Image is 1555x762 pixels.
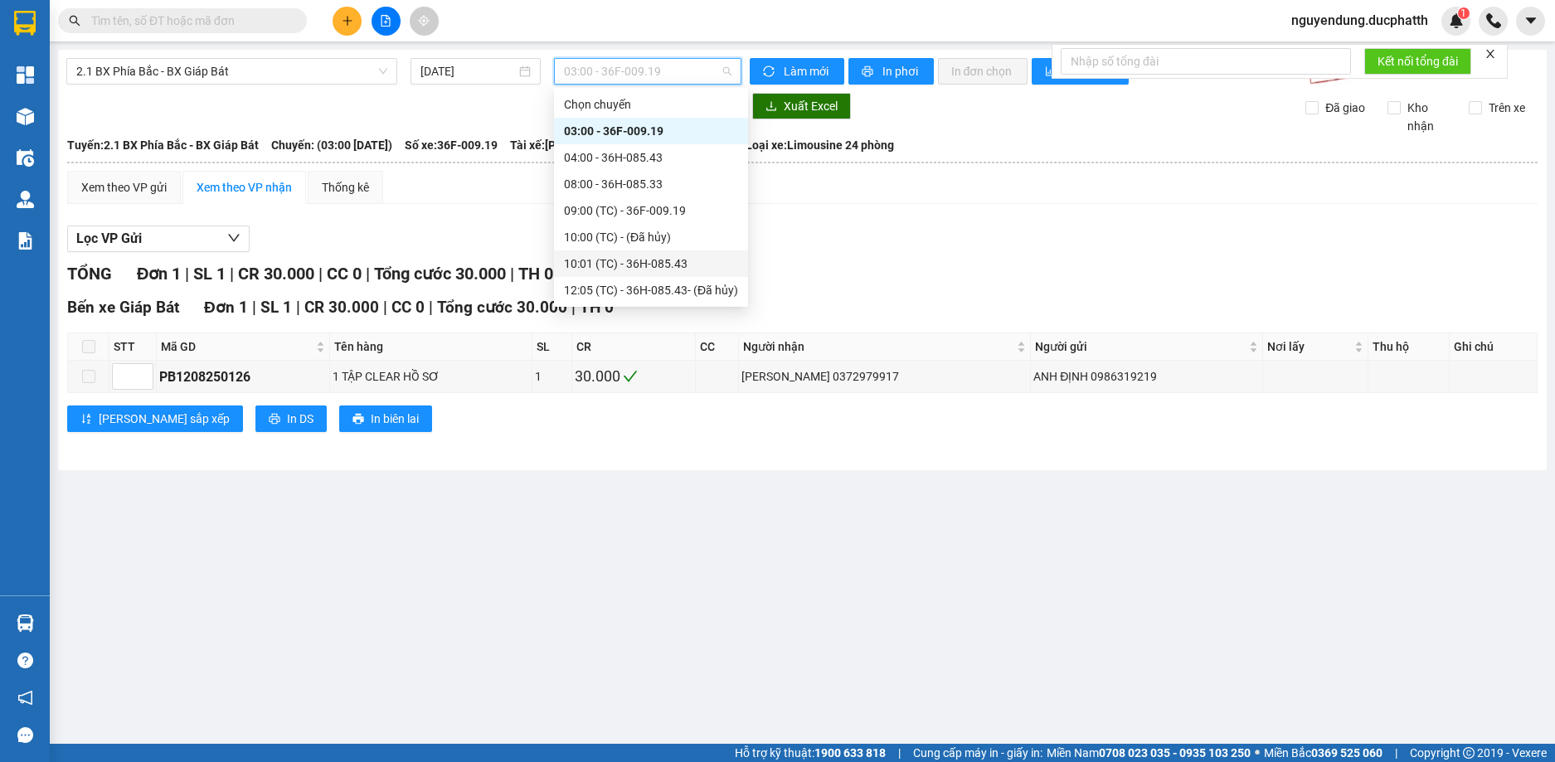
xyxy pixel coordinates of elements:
button: plus [333,7,362,36]
span: | [366,264,370,284]
th: Ghi chú [1450,333,1538,361]
span: [PERSON_NAME] sắp xếp [99,410,230,428]
img: logo-vxr [14,11,36,36]
button: Lọc VP Gửi [67,226,250,252]
div: 10:00 (TC) - (Đã hủy) [564,228,738,246]
strong: 0369 525 060 [1311,746,1382,760]
input: 13/08/2025 [420,62,516,80]
div: [PERSON_NAME] 0372979917 [741,367,1028,386]
span: Nơi lấy [1267,337,1351,356]
button: downloadXuất Excel [752,93,851,119]
span: SL 1 [193,264,226,284]
span: close [1485,48,1496,60]
div: 1 TẬP CLEAR HỒ SƠ [333,367,528,386]
span: notification [17,690,33,706]
span: CC 0 [391,298,425,317]
span: download [765,100,777,114]
span: copyright [1463,747,1475,759]
img: warehouse-icon [17,149,34,167]
div: Chọn chuyến [554,91,748,118]
span: ⚪️ [1255,750,1260,756]
button: caret-down [1516,7,1545,36]
img: dashboard-icon [17,66,34,84]
th: Tên hàng [330,333,532,361]
div: 30.000 [575,365,692,388]
sup: 1 [1458,7,1470,19]
span: search [69,15,80,27]
strong: 1900 633 818 [814,746,886,760]
button: sort-ascending[PERSON_NAME] sắp xếp [67,405,243,432]
span: Kho nhận [1401,99,1457,135]
span: | [185,264,189,284]
span: In DS [287,410,313,428]
span: Loại xe: Limousine 24 phòng [746,136,894,154]
span: plus [342,15,353,27]
span: | [383,298,387,317]
span: printer [862,66,876,79]
span: CC 0 [327,264,362,284]
span: down [227,231,241,245]
span: CR 30.000 [304,298,379,317]
div: ANH ĐỊNH 0986319219 [1033,367,1259,386]
div: Xem theo VP nhận [197,178,292,197]
span: sort-ascending [80,413,92,426]
div: PB1208250126 [159,366,327,387]
img: warehouse-icon [17,108,34,125]
th: CR [572,333,696,361]
img: phone-icon [1486,13,1501,28]
span: | [252,298,256,317]
span: Đơn 1 [137,264,181,284]
span: | [318,264,323,284]
span: 1 [1460,7,1466,19]
td: PB1208250126 [157,361,330,393]
span: 2.1 BX Phía Bắc - BX Giáp Bát [76,59,387,84]
span: Đã giao [1319,99,1372,117]
span: TH 0 [518,264,553,284]
span: TỔNG [67,264,112,284]
span: Làm mới [784,62,831,80]
button: printerIn phơi [848,58,934,85]
div: Chọn chuyến [564,95,738,114]
span: Chuyến: (03:00 [DATE]) [271,136,392,154]
span: In phơi [882,62,921,80]
button: printerIn biên lai [339,405,432,432]
span: Trên xe [1482,99,1532,117]
span: Tổng cước 30.000 [437,298,567,317]
button: file-add [372,7,401,36]
span: | [296,298,300,317]
input: Nhập số tổng đài [1061,48,1351,75]
span: | [898,744,901,762]
img: icon-new-feature [1449,13,1464,28]
span: Số xe: 36F-009.19 [405,136,498,154]
span: Mã GD [161,337,313,356]
span: | [571,298,576,317]
span: Tài xế: [PERSON_NAME] - [PERSON_NAME] [510,136,733,154]
button: aim [410,7,439,36]
span: | [1395,744,1397,762]
span: Người gửi [1035,337,1245,356]
span: file-add [380,15,391,27]
strong: 0708 023 035 - 0935 103 250 [1099,746,1251,760]
span: Tổng cước 30.000 [374,264,506,284]
span: question-circle [17,653,33,668]
div: 04:00 - 36H-085.43 [564,148,738,167]
div: Thống kê [322,178,369,197]
span: 03:00 - 36F-009.19 [564,59,731,84]
div: 10:01 (TC) - 36H-085.43 [564,255,738,273]
button: In đơn chọn [938,58,1028,85]
span: Cung cấp máy in - giấy in: [913,744,1042,762]
span: Bến xe Giáp Bát [67,298,179,317]
span: TH 0 [580,298,614,317]
span: CR 30.000 [238,264,314,284]
button: printerIn DS [255,405,327,432]
b: Tuyến: 2.1 BX Phía Bắc - BX Giáp Bát [67,138,259,152]
button: Kết nối tổng đài [1364,48,1471,75]
span: printer [269,413,280,426]
th: CC [696,333,739,361]
div: 09:00 (TC) - 36F-009.19 [564,201,738,220]
span: Lọc VP Gửi [76,228,142,249]
span: message [17,727,33,743]
button: bar-chartThống kê [1032,58,1129,85]
th: SL [532,333,572,361]
span: Miền Bắc [1264,744,1382,762]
